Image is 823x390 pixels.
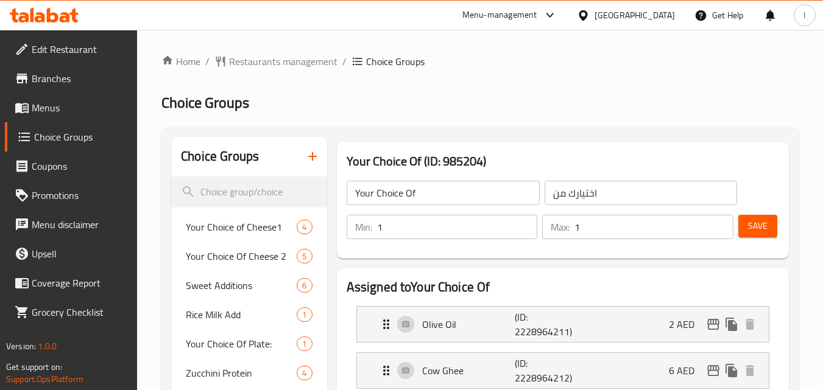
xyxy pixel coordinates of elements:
div: Your Choice of Cheese14 [171,212,327,242]
button: delete [741,315,759,333]
span: 5 [297,251,311,262]
span: Choice Groups [161,89,249,116]
span: Choice Groups [34,130,128,144]
span: Get support on: [6,359,62,375]
a: Menus [5,93,138,122]
span: 1 [297,309,311,321]
span: Your Choice of Cheese1 [186,220,297,234]
button: duplicate [722,361,741,380]
input: search [171,176,327,207]
div: Your Choice Of Plate:1 [171,329,327,358]
a: Restaurants management [214,54,337,69]
div: Choices [297,278,312,293]
span: Menus [32,100,128,115]
div: Menu-management [462,8,537,23]
div: Choices [297,307,312,322]
a: Coupons [5,151,138,181]
span: Branches [32,71,128,86]
p: 2 AED [669,317,704,332]
span: Coupons [32,159,128,173]
span: Menu disclaimer [32,217,128,232]
span: Promotions [32,188,128,203]
p: Min: [355,220,372,234]
span: Your Choice Of Plate: [186,336,297,351]
div: Rice Milk Add1 [171,300,327,329]
h2: Assigned to Your Choice Of [347,278,779,296]
div: Expand [357,307,769,342]
span: Sweet Additions [186,278,297,293]
div: Your Choice Of Cheese 25 [171,242,327,271]
nav: breadcrumb [161,54,799,69]
a: Promotions [5,181,138,210]
div: Choices [297,366,312,380]
button: duplicate [722,315,741,333]
a: Coverage Report [5,268,138,298]
a: Grocery Checklist [5,298,138,327]
a: Choice Groups [5,122,138,151]
span: Save [748,218,768,234]
button: Save [738,215,777,237]
span: Rice Milk Add [186,307,297,322]
div: Choices [297,336,312,351]
span: l [804,9,805,22]
a: Branches [5,64,138,93]
h2: Choice Groups [181,147,259,165]
p: 6 AED [669,363,704,378]
span: Zucchini Protein [186,366,297,380]
button: edit [704,315,722,333]
p: Max: [551,220,570,234]
span: 4 [297,221,311,233]
div: Sweet Additions6 [171,271,327,300]
span: Restaurants management [229,54,337,69]
a: Upsell [5,239,138,268]
a: Support.OpsPlatform [6,371,83,387]
span: Your Choice Of Cheese 2 [186,249,297,263]
div: Zucchini Protein4 [171,358,327,388]
li: Expand [347,301,779,347]
p: (ID: 2228964211) [515,310,577,339]
p: Olive Oil [422,317,515,332]
span: 4 [297,367,311,379]
span: Version: [6,338,36,354]
div: Expand [357,353,769,388]
button: delete [741,361,759,380]
span: Coverage Report [32,276,128,290]
span: 1.0.0 [38,338,57,354]
span: Grocery Checklist [32,305,128,319]
span: 6 [297,280,311,291]
span: Choice Groups [366,54,425,69]
li: / [205,54,210,69]
p: (ID: 2228964212) [515,356,577,385]
div: [GEOGRAPHIC_DATA] [595,9,675,22]
button: edit [704,361,722,380]
a: Edit Restaurant [5,35,138,64]
span: Edit Restaurant [32,42,128,57]
div: Choices [297,220,312,234]
h3: Your Choice Of (ID: 985204) [347,151,779,171]
span: 1 [297,338,311,350]
a: Menu disclaimer [5,210,138,239]
li: / [342,54,347,69]
a: Home [161,54,200,69]
span: Upsell [32,246,128,261]
p: Cow Ghee [422,363,515,378]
